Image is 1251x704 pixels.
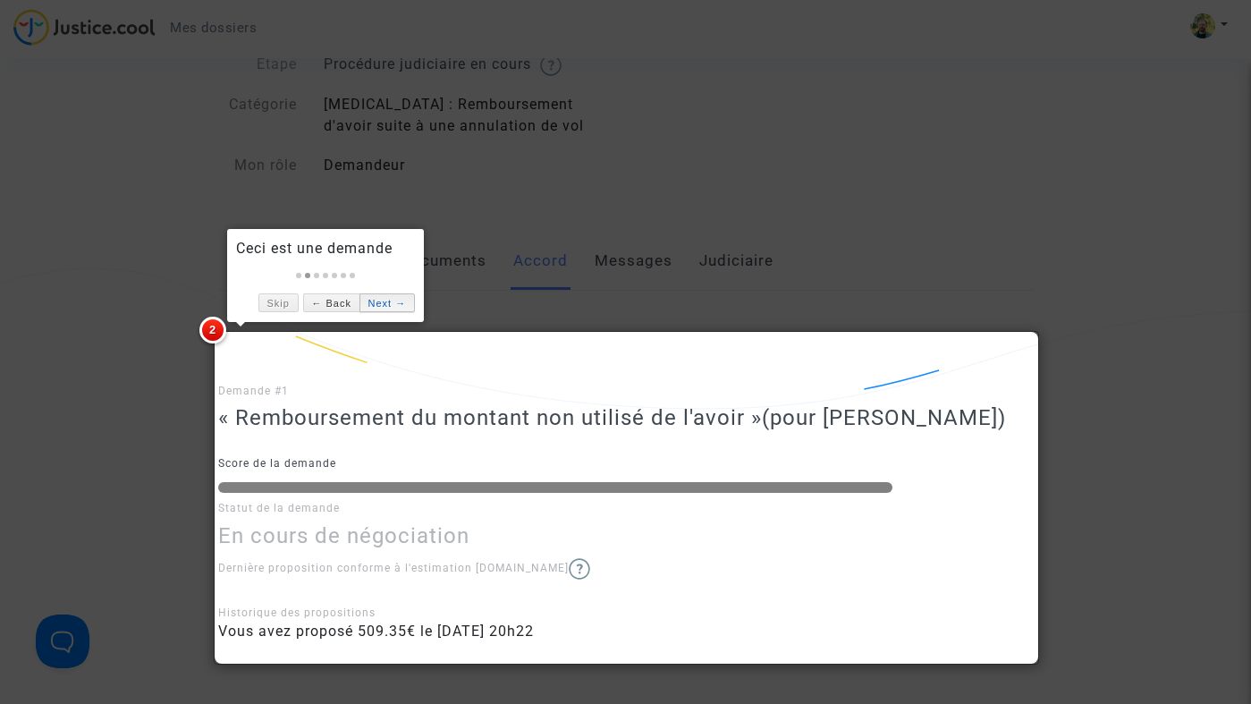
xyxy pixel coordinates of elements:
[218,623,534,640] span: Vous avez proposé 509.35€ le [DATE] 20h22
[258,293,299,312] a: Skip
[199,317,226,344] span: 2
[218,497,1033,520] p: Statut de la demande
[218,605,1033,621] div: Historique des propositions
[303,293,359,312] a: ← Back
[218,380,1033,403] p: Demande #1
[218,562,590,574] span: Dernière proposition conforme à l'estimation [DOMAIN_NAME]
[218,453,1033,475] p: Score de la demande
[569,558,590,580] img: help.svg
[218,523,1033,549] h3: En cours de négociation
[236,238,415,259] div: Ceci est une demande
[762,405,1006,430] span: (pour [PERSON_NAME])
[218,405,1033,431] h3: « Remboursement du montant non utilisé de l'avoir »
[359,293,415,312] a: Next →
